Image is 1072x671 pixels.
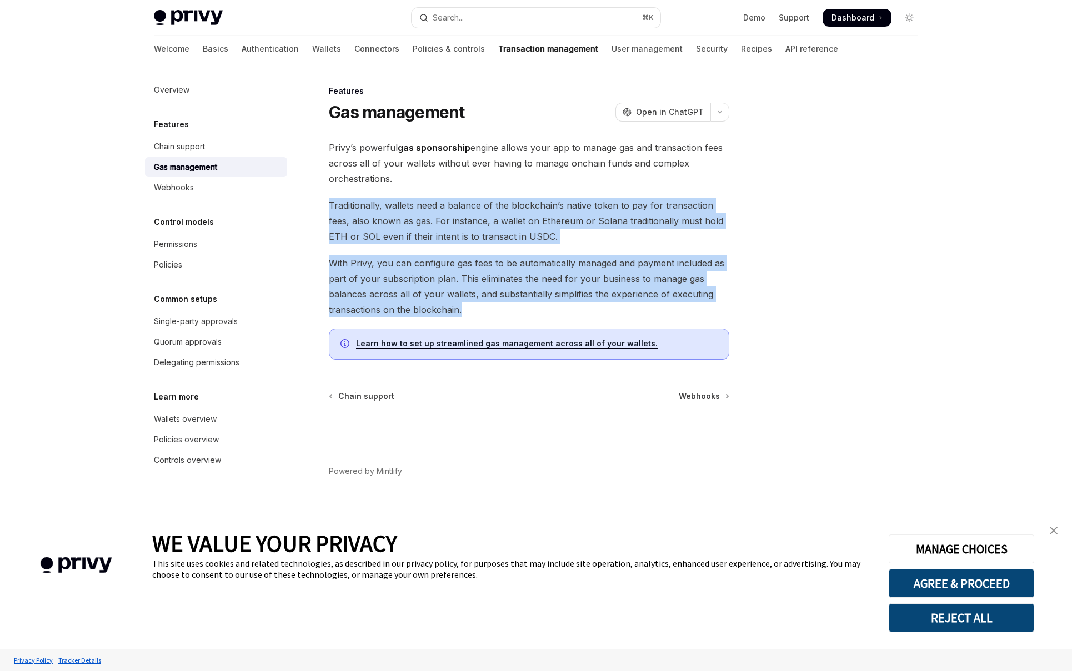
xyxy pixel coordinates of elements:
a: Authentication [242,36,299,62]
h5: Features [154,118,189,131]
span: ⌘ K [642,13,654,22]
div: Delegating permissions [154,356,239,369]
a: Gas management [145,157,287,177]
a: Basics [203,36,228,62]
strong: gas sponsorship [398,142,470,153]
div: Quorum approvals [154,335,222,349]
a: Connectors [354,36,399,62]
a: Demo [743,12,765,23]
button: REJECT ALL [889,603,1034,632]
button: Toggle dark mode [900,9,918,27]
div: Policies overview [154,433,219,446]
a: Learn how to set up streamlined gas management across all of your wallets. [356,339,658,349]
a: Powered by Mintlify [329,466,402,477]
div: Chain support [154,140,205,153]
div: Features [329,85,729,97]
a: Policies & controls [413,36,485,62]
div: Single-party approvals [154,315,238,328]
a: Support [779,12,809,23]
div: Wallets overview [154,412,217,426]
a: User management [612,36,683,62]
button: Open search [412,8,660,28]
a: Policies [145,255,287,275]
span: Open in ChatGPT [636,107,704,118]
div: Controls overview [154,453,221,467]
span: WE VALUE YOUR PRIVACY [152,529,397,558]
span: Webhooks [679,391,720,402]
div: Search... [433,11,464,24]
h1: Gas management [329,102,465,122]
h5: Common setups [154,292,217,306]
a: Welcome [154,36,189,62]
a: Tracker Details [56,650,104,670]
button: Open in ChatGPT [615,103,710,122]
div: Gas management [154,160,217,174]
img: close banner [1050,527,1058,534]
svg: Info [340,339,352,350]
a: Quorum approvals [145,332,287,352]
a: Webhooks [679,391,728,402]
span: Chain support [338,391,394,402]
h5: Learn more [154,390,199,403]
div: This site uses cookies and related technologies, as described in our privacy policy, for purposes... [152,558,872,580]
a: Privacy Policy [11,650,56,670]
a: Single-party approvals [145,311,287,331]
a: Dashboard [823,9,891,27]
div: Webhooks [154,181,194,194]
a: Controls overview [145,450,287,470]
a: Recipes [741,36,772,62]
a: Chain support [145,137,287,157]
a: Chain support [330,391,394,402]
span: Dashboard [831,12,874,23]
div: Overview [154,83,189,97]
button: AGREE & PROCEED [889,569,1034,598]
a: Transaction management [498,36,598,62]
a: Wallets overview [145,409,287,429]
a: Overview [145,80,287,100]
div: Permissions [154,238,197,251]
button: MANAGE CHOICES [889,534,1034,563]
span: With Privy, you can configure gas fees to be automatically managed and payment included as part o... [329,255,729,317]
a: close banner [1043,519,1065,542]
span: Traditionally, wallets need a balance of the blockchain’s native token to pay for transaction fee... [329,198,729,244]
a: Security [696,36,728,62]
a: Delegating permissions [145,352,287,372]
a: API reference [785,36,838,62]
div: Policies [154,258,182,271]
span: Privy’s powerful engine allows your app to manage gas and transaction fees across all of your wal... [329,140,729,186]
img: company logo [17,541,136,589]
img: light logo [154,10,223,26]
a: Webhooks [145,178,287,198]
a: Policies overview [145,430,287,450]
a: Wallets [312,36,341,62]
h5: Control models [154,215,214,229]
a: Permissions [145,234,287,254]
